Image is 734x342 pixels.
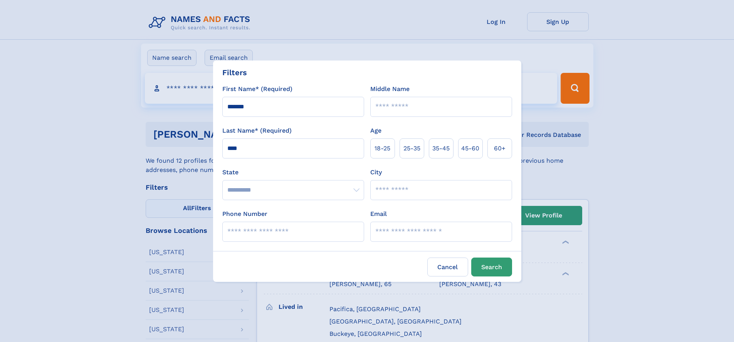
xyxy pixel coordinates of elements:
[427,258,468,276] label: Cancel
[222,209,267,219] label: Phone Number
[471,258,512,276] button: Search
[222,84,292,94] label: First Name* (Required)
[403,144,420,153] span: 25‑35
[370,209,387,219] label: Email
[222,168,364,177] label: State
[370,84,410,94] label: Middle Name
[222,126,292,135] label: Last Name* (Required)
[461,144,479,153] span: 45‑60
[222,67,247,78] div: Filters
[494,144,506,153] span: 60+
[370,126,381,135] label: Age
[375,144,390,153] span: 18‑25
[370,168,382,177] label: City
[432,144,450,153] span: 35‑45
